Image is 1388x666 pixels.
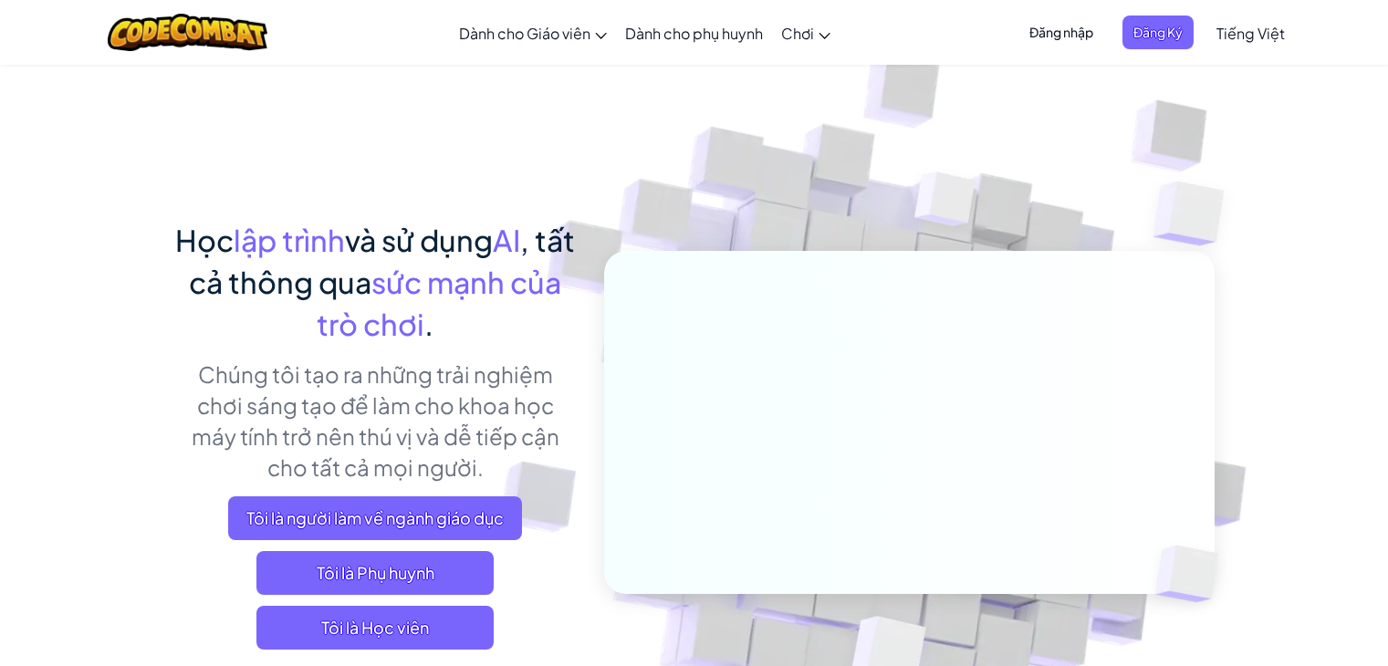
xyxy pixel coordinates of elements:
[234,222,345,258] span: lập trình
[616,8,772,57] a: Dành cho phụ huynh
[108,14,267,51] img: CodeCombat logo
[174,359,577,483] p: Chúng tôi tạo ra những trải nghiệm chơi sáng tạo để làm cho khoa học máy tính trở nên thú vị và d...
[317,264,561,342] span: sức mạnh của trò chơi
[1018,16,1104,49] button: Đăng nhập
[1117,137,1275,291] img: Overlap cubes
[424,306,433,342] span: .
[880,136,1011,272] img: Overlap cubes
[1207,8,1294,57] a: Tiếng Việt
[772,8,840,57] a: Chơi
[256,606,494,650] button: Tôi là Học viên
[459,24,590,43] span: Dành cho Giáo viên
[228,496,522,540] a: Tôi là người làm về ngành giáo dục
[450,8,616,57] a: Dành cho Giáo viên
[256,551,494,595] a: Tôi là Phụ huynh
[345,222,493,258] span: và sử dụng
[781,24,814,43] span: Chơi
[1216,24,1285,43] span: Tiếng Việt
[175,222,234,258] span: Học
[493,222,520,258] span: AI
[1124,507,1261,640] img: Overlap cubes
[1122,16,1194,49] button: Đăng Ký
